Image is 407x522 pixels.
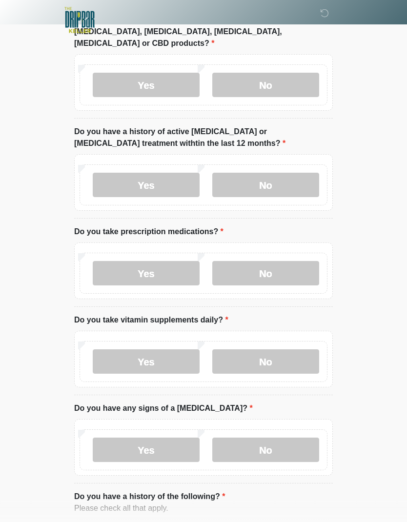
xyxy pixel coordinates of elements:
label: No [212,438,319,462]
label: Do you take prescription medications? [74,226,224,238]
label: Do you have a history of the following? [74,491,225,503]
label: Do you have a history of active [MEDICAL_DATA] or [MEDICAL_DATA] treatment withtin the last 12 mo... [74,126,333,150]
div: Please check all that apply. [74,503,333,515]
label: Yes [93,73,200,98]
label: Yes [93,350,200,374]
img: The DRIPBaR - Keller Logo [64,7,95,33]
label: Yes [93,438,200,462]
label: No [212,173,319,198]
label: Yes [93,261,200,286]
label: Do you take vitamin supplements daily? [74,315,228,326]
label: No [212,350,319,374]
label: Yes [93,173,200,198]
label: No [212,261,319,286]
label: No [212,73,319,98]
label: Do you have any signs of a [MEDICAL_DATA]? [74,403,253,415]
